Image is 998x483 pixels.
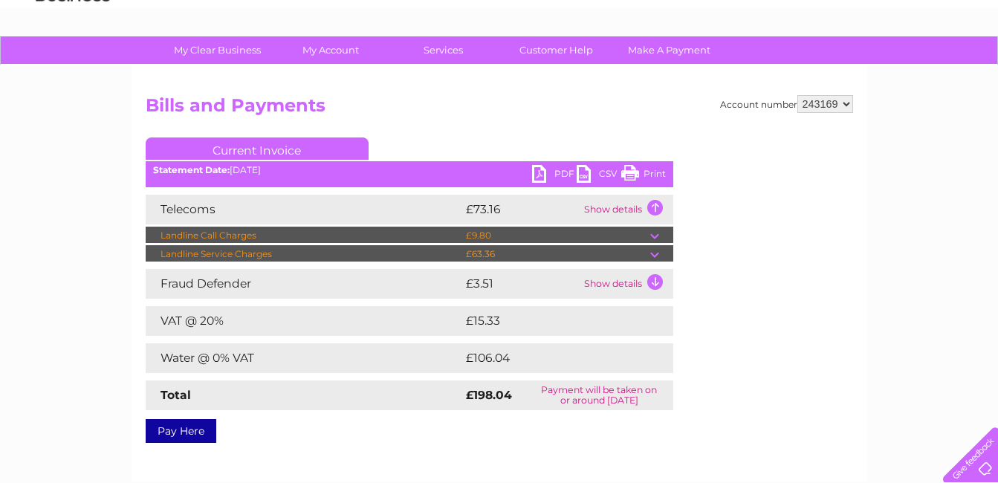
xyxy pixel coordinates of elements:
[146,269,462,299] td: Fraud Defender
[580,195,673,224] td: Show details
[146,165,673,175] div: [DATE]
[462,195,580,224] td: £73.16
[462,245,650,263] td: £63.36
[462,306,641,336] td: £15.33
[720,95,853,113] div: Account number
[146,343,462,373] td: Water @ 0% VAT
[532,165,577,187] a: PDF
[577,165,621,187] a: CSV
[869,63,890,74] a: Blog
[153,164,230,175] b: Statement Date:
[462,343,647,373] td: £106.04
[149,8,851,72] div: Clear Business is a trading name of Verastar Limited (registered in [GEOGRAPHIC_DATA] No. 3667643...
[736,63,765,74] a: Water
[35,39,111,84] img: logo.png
[525,380,673,410] td: Payment will be taken on or around [DATE]
[815,63,860,74] a: Telecoms
[462,227,650,244] td: £9.80
[161,388,191,402] strong: Total
[580,269,673,299] td: Show details
[146,306,462,336] td: VAT @ 20%
[146,245,462,263] td: Landline Service Charges
[146,195,462,224] td: Telecoms
[495,36,618,64] a: Customer Help
[462,269,580,299] td: £3.51
[146,95,853,123] h2: Bills and Payments
[718,7,820,26] a: 0333 014 3131
[774,63,806,74] a: Energy
[269,36,392,64] a: My Account
[146,137,369,160] a: Current Invoice
[466,388,512,402] strong: £198.04
[899,63,936,74] a: Contact
[146,419,216,443] a: Pay Here
[146,227,462,244] td: Landline Call Charges
[608,36,730,64] a: Make A Payment
[382,36,505,64] a: Services
[156,36,279,64] a: My Clear Business
[621,165,666,187] a: Print
[949,63,984,74] a: Log out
